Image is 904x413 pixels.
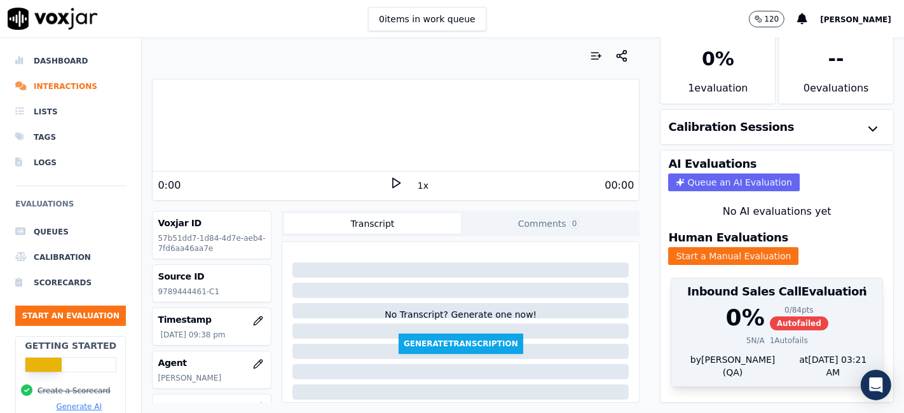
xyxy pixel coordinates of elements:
button: 0items in work queue [368,7,486,31]
h3: Source ID [158,270,266,283]
div: -- [828,48,844,71]
span: 0 [569,218,580,229]
div: No AI evaluations yet [671,204,883,219]
div: 0 / 84 pts [770,305,828,315]
h3: Human Evaluations [668,232,788,243]
div: 0 % [702,48,734,71]
p: 9789444461-C1 [158,287,266,297]
p: [PERSON_NAME] [158,373,266,383]
div: at [DATE] 03:21 AM [786,353,875,379]
h3: Voxjar ID [158,217,266,229]
h3: AI Evaluations [668,158,757,170]
button: 120 [749,11,798,27]
a: Dashboard [15,48,126,74]
h3: Customer Name [158,400,266,412]
button: Queue an AI Evaluation [668,173,799,191]
h3: Calibration Sessions [668,121,794,133]
div: 0 % [726,305,765,330]
button: Create a Scorecard [38,386,111,396]
div: No Transcript? Generate one now! [385,308,537,334]
button: Start an Evaluation [15,306,126,326]
h6: Evaluations [15,196,126,219]
div: 5 N/A [746,335,765,346]
p: 57b51dd7-1d84-4d7e-aeb4-7fd6aa46aa7e [158,233,266,254]
h3: Agent [158,356,266,369]
div: 0 evaluation s [779,81,893,104]
p: [DATE] 09:38 pm [160,330,266,340]
h3: Timestamp [158,313,266,326]
button: Start a Manual Evaluation [668,247,798,265]
a: Tags [15,125,126,150]
a: Scorecards [15,270,126,295]
button: Transcript [284,213,461,234]
span: Autofailed [770,316,828,330]
div: Open Intercom Messenger [861,370,891,400]
div: 1 evaluation [661,81,775,104]
div: 00:00 [605,178,634,193]
p: 120 [765,14,779,24]
button: [PERSON_NAME] [820,11,904,27]
a: Lists [15,99,126,125]
a: Logs [15,150,126,175]
button: 120 [749,11,785,27]
button: GenerateTranscription [399,334,523,354]
div: 1 Autofails [770,335,808,346]
a: Queues [15,219,126,245]
a: Calibration [15,245,126,270]
span: [PERSON_NAME] [820,15,891,24]
button: Comments [461,213,638,234]
button: 1x [415,177,431,194]
img: voxjar logo [8,8,98,30]
h2: Getting Started [25,339,116,352]
a: Interactions [15,74,126,99]
div: 0:00 [158,178,181,193]
div: by [PERSON_NAME] (QA) [671,353,882,386]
